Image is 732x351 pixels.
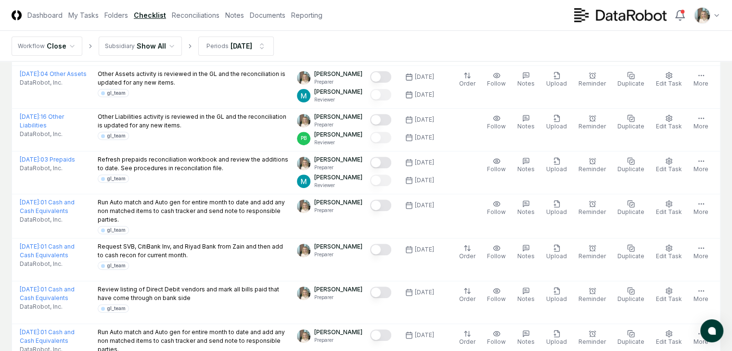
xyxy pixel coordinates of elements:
[616,113,646,133] button: Duplicate
[314,88,362,96] p: [PERSON_NAME]
[297,244,310,257] img: ACg8ocKh93A2PVxV7CaGalYBgc3fGwopTyyIAwAiiQ5buQbeS2iRnTQ=s96-c
[544,242,569,263] button: Upload
[457,242,477,263] button: Order
[107,262,126,269] div: gl_team
[487,165,506,173] span: Follow
[654,328,684,348] button: Edit Task
[654,198,684,218] button: Edit Task
[370,175,391,186] button: Mark complete
[487,338,506,345] span: Follow
[225,10,244,20] a: Notes
[370,200,391,211] button: Mark complete
[617,252,644,260] span: Duplicate
[314,155,362,164] p: [PERSON_NAME]
[314,130,362,139] p: [PERSON_NAME]
[20,156,40,163] span: [DATE] :
[517,165,535,173] span: Notes
[457,328,477,348] button: Order
[415,158,434,167] div: [DATE]
[577,242,608,263] button: Reminder
[134,10,166,20] a: Checklist
[20,199,75,214] a: [DATE]:01 Cash and Cash Equivalents
[485,328,508,348] button: Follow
[546,295,567,302] span: Upload
[98,242,290,260] p: Request SVB, CitiBank Inv, and Riyad Bank from Zain and then add to cash recon for current month.
[577,155,608,175] button: Reminder
[370,114,391,125] button: Mark complete
[515,285,537,305] button: Notes
[20,302,63,311] span: DataRobot, Inc.
[546,338,567,345] span: Upload
[370,287,391,298] button: Mark complete
[544,328,569,348] button: Upload
[314,251,362,258] p: Preparer
[517,295,535,302] span: Notes
[98,155,290,173] p: Refresh prepaids reconciliation workbook and review the additions to date. See procedures in reco...
[415,331,434,339] div: [DATE]
[692,70,710,90] button: More
[517,80,535,87] span: Notes
[617,123,644,130] span: Duplicate
[291,10,322,20] a: Reporting
[617,80,644,87] span: Duplicate
[107,226,126,234] div: gl_team
[617,165,644,173] span: Duplicate
[578,338,606,345] span: Reminder
[172,10,219,20] a: Reconciliations
[297,71,310,85] img: ACg8ocKh93A2PVxV7CaGalYBgc3fGwopTyyIAwAiiQ5buQbeS2iRnTQ=s96-c
[457,285,477,305] button: Order
[415,201,434,210] div: [DATE]
[20,78,63,87] span: DataRobot, Inc.
[485,242,508,263] button: Follow
[415,90,434,99] div: [DATE]
[459,295,475,302] span: Order
[692,242,710,263] button: More
[107,305,126,312] div: gl_team
[485,198,508,218] button: Follow
[654,70,684,90] button: Edit Task
[250,10,285,20] a: Documents
[301,135,307,142] span: PB
[546,123,567,130] span: Upload
[487,295,506,302] span: Follow
[20,70,40,77] span: [DATE] :
[546,208,567,215] span: Upload
[198,37,274,56] button: Periods[DATE]
[314,121,362,128] p: Preparer
[370,132,391,143] button: Mark complete
[656,123,682,130] span: Edit Task
[415,245,434,254] div: [DATE]
[654,113,684,133] button: Edit Task
[370,244,391,255] button: Mark complete
[578,208,606,215] span: Reminder
[656,208,682,215] span: Edit Task
[20,260,63,268] span: DataRobot, Inc.
[314,113,362,121] p: [PERSON_NAME]
[459,252,475,260] span: Order
[617,338,644,345] span: Duplicate
[577,70,608,90] button: Reminder
[616,285,646,305] button: Duplicate
[12,37,274,56] nav: breadcrumb
[656,165,682,173] span: Edit Task
[20,70,87,77] a: [DATE]:04 Other Assets
[654,242,684,263] button: Edit Task
[314,207,362,214] p: Preparer
[616,70,646,90] button: Duplicate
[459,80,475,87] span: Order
[487,123,506,130] span: Follow
[577,285,608,305] button: Reminder
[314,70,362,78] p: [PERSON_NAME]
[577,198,608,218] button: Reminder
[457,70,477,90] button: Order
[574,8,667,22] img: DataRobot logo
[617,208,644,215] span: Duplicate
[616,155,646,175] button: Duplicate
[297,329,310,343] img: ACg8ocKh93A2PVxV7CaGalYBgc3fGwopTyyIAwAiiQ5buQbeS2iRnTQ=s96-c
[656,80,682,87] span: Edit Task
[546,80,567,87] span: Upload
[415,176,434,185] div: [DATE]
[370,71,391,83] button: Mark complete
[700,319,723,342] button: atlas-launcher
[370,329,391,341] button: Mark complete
